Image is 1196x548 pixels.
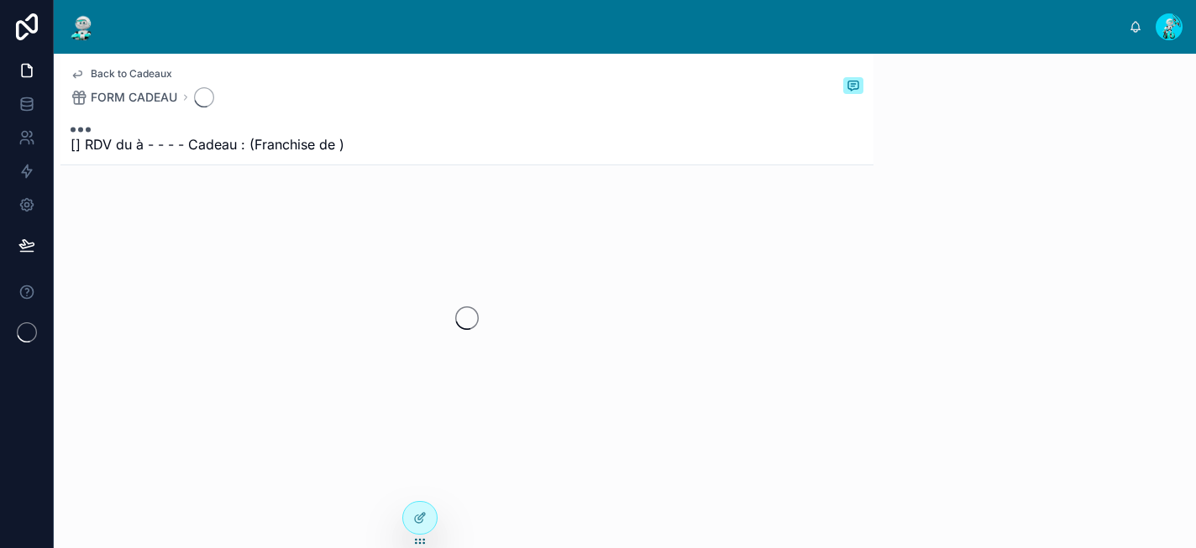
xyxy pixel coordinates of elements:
[71,67,172,81] a: Back to Cadeaux
[67,13,97,40] img: App logo
[71,89,177,106] a: FORM CADEAU
[71,134,344,154] span: [] RDV du à - - - - Cadeau : (Franchise de )
[111,23,1129,30] div: scrollable content
[91,89,177,106] span: FORM CADEAU
[91,67,172,81] span: Back to Cadeaux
